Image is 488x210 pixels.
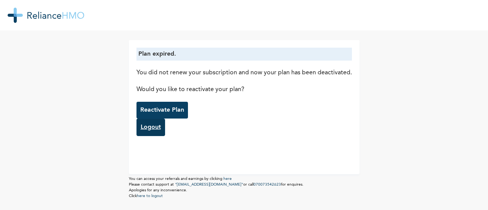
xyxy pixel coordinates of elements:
[140,106,184,115] p: Reactivate Plan
[223,177,232,181] a: here
[136,68,352,77] p: You did not renew your subscription and now your plan has been deactivated.
[8,8,84,23] img: RelianceHMO
[136,102,188,119] button: Reactivate Plan
[129,182,360,193] p: Please contact support at or call for enquires. Apologies for any inconvenience.
[129,176,360,182] p: You can access your referrals and earnings by clicking
[136,85,352,94] p: Would you like to reactivate your plan?
[175,183,243,186] a: "[EMAIL_ADDRESS][DOMAIN_NAME]"
[136,119,165,136] a: Logout
[254,183,281,186] a: 070073542623
[129,193,360,199] p: Click
[138,50,350,59] p: Plan expired.
[137,194,163,198] a: here to logout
